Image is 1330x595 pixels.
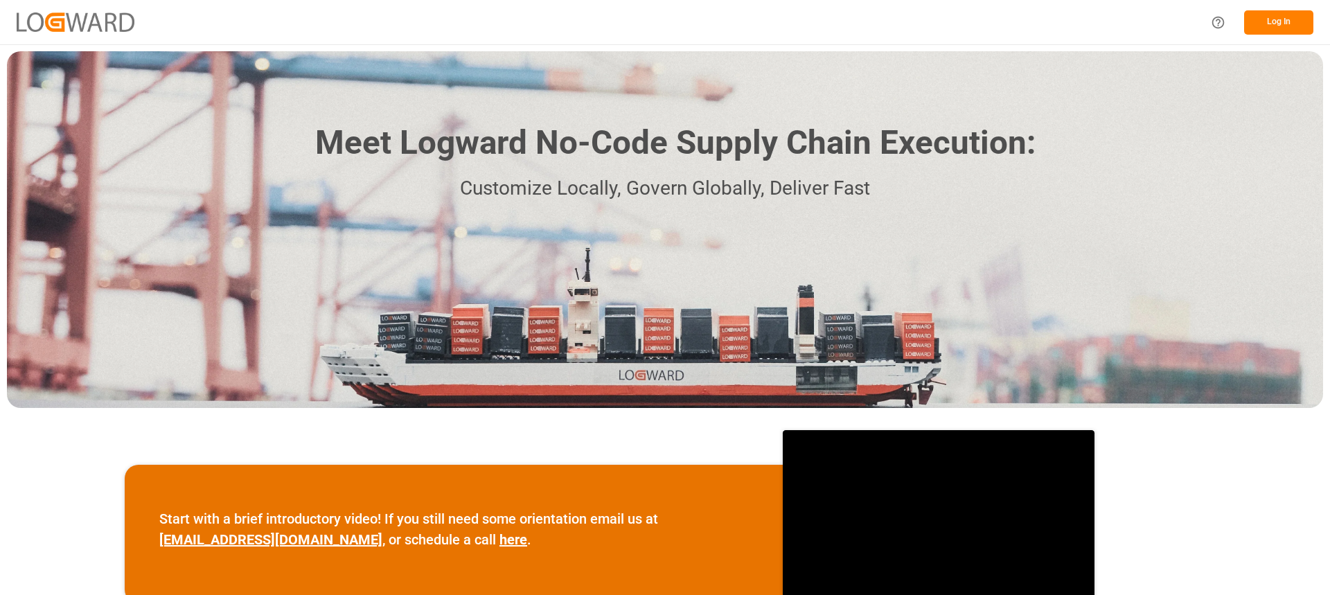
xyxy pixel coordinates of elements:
button: Log In [1244,10,1313,35]
a: here [499,531,527,548]
img: Logward_new_orange.png [17,12,134,31]
button: Help Center [1203,7,1234,38]
p: Start with a brief introductory video! If you still need some orientation email us at , or schedu... [159,508,748,550]
a: [EMAIL_ADDRESS][DOMAIN_NAME] [159,531,382,548]
h1: Meet Logward No-Code Supply Chain Execution: [315,118,1036,168]
p: Customize Locally, Govern Globally, Deliver Fast [294,173,1036,204]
